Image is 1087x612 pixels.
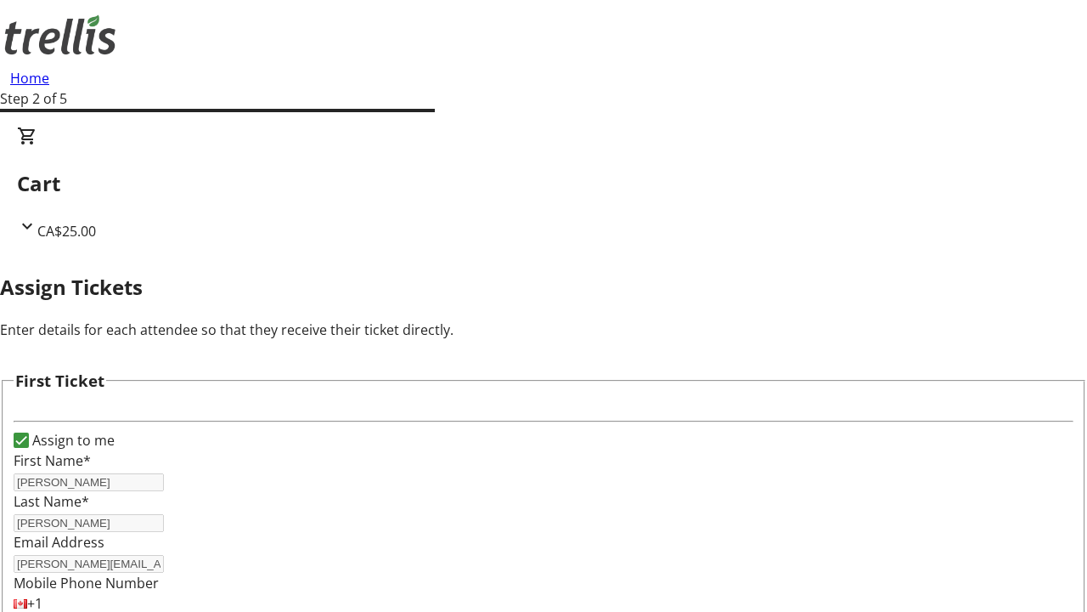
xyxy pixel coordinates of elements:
[17,126,1070,241] div: CartCA$25.00
[14,574,159,592] label: Mobile Phone Number
[14,492,89,511] label: Last Name*
[14,533,104,552] label: Email Address
[17,168,1070,199] h2: Cart
[14,451,91,470] label: First Name*
[29,430,115,450] label: Assign to me
[15,369,104,393] h3: First Ticket
[37,222,96,241] span: CA$25.00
